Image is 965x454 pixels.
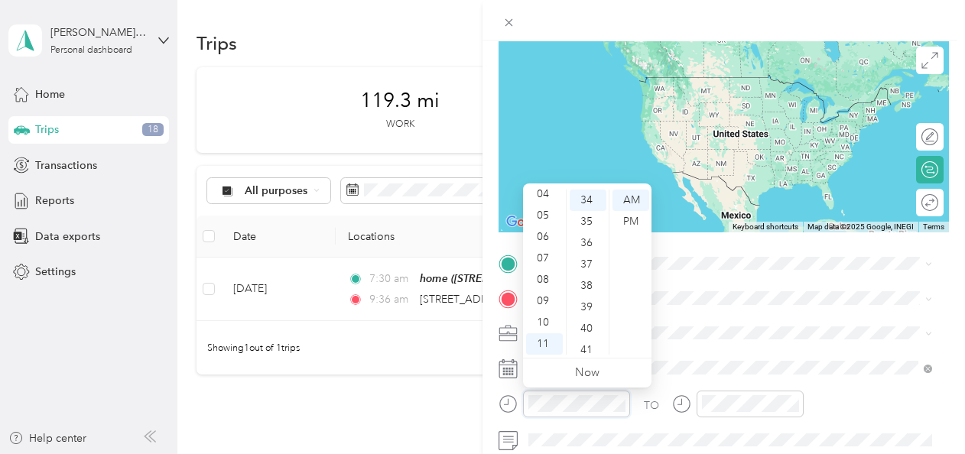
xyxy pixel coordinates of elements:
[612,211,649,232] div: PM
[526,333,563,355] div: 11
[575,365,599,380] a: Now
[570,232,606,254] div: 36
[526,248,563,269] div: 07
[570,318,606,339] div: 40
[570,297,606,318] div: 39
[526,183,563,205] div: 04
[570,211,606,232] div: 35
[570,275,606,297] div: 38
[612,190,649,211] div: AM
[807,222,914,231] span: Map data ©2025 Google, INEGI
[526,205,563,226] div: 05
[502,212,553,232] a: Open this area in Google Maps (opens a new window)
[526,269,563,290] div: 08
[570,339,606,361] div: 41
[526,312,563,333] div: 10
[570,254,606,275] div: 37
[502,212,553,232] img: Google
[526,290,563,312] div: 09
[644,397,659,413] div: TO
[526,226,563,248] div: 06
[733,222,798,232] button: Keyboard shortcuts
[879,368,965,454] iframe: Everlance-gr Chat Button Frame
[570,190,606,211] div: 34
